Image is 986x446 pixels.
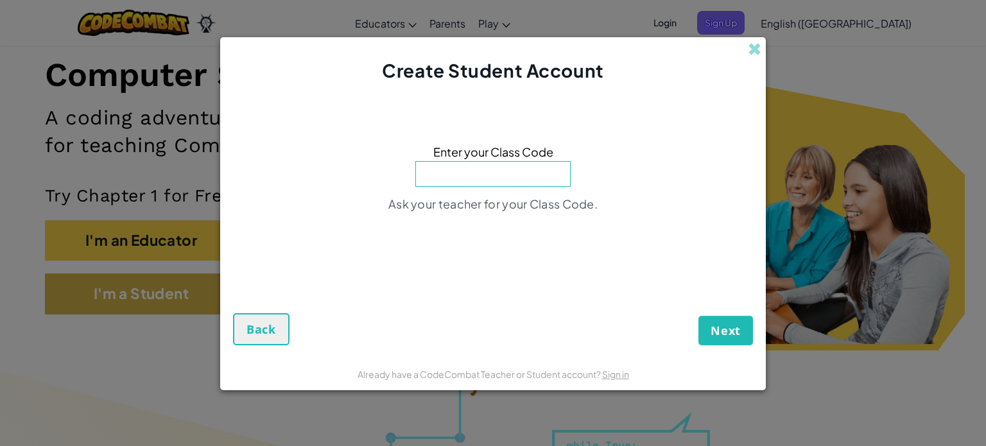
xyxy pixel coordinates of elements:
[388,196,598,211] span: Ask your teacher for your Class Code.
[711,323,741,338] span: Next
[246,322,276,337] span: Back
[698,316,753,345] button: Next
[358,368,602,380] span: Already have a CodeCombat Teacher or Student account?
[433,142,553,161] span: Enter your Class Code
[602,368,629,380] a: Sign in
[382,59,603,81] span: Create Student Account
[233,313,290,345] button: Back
